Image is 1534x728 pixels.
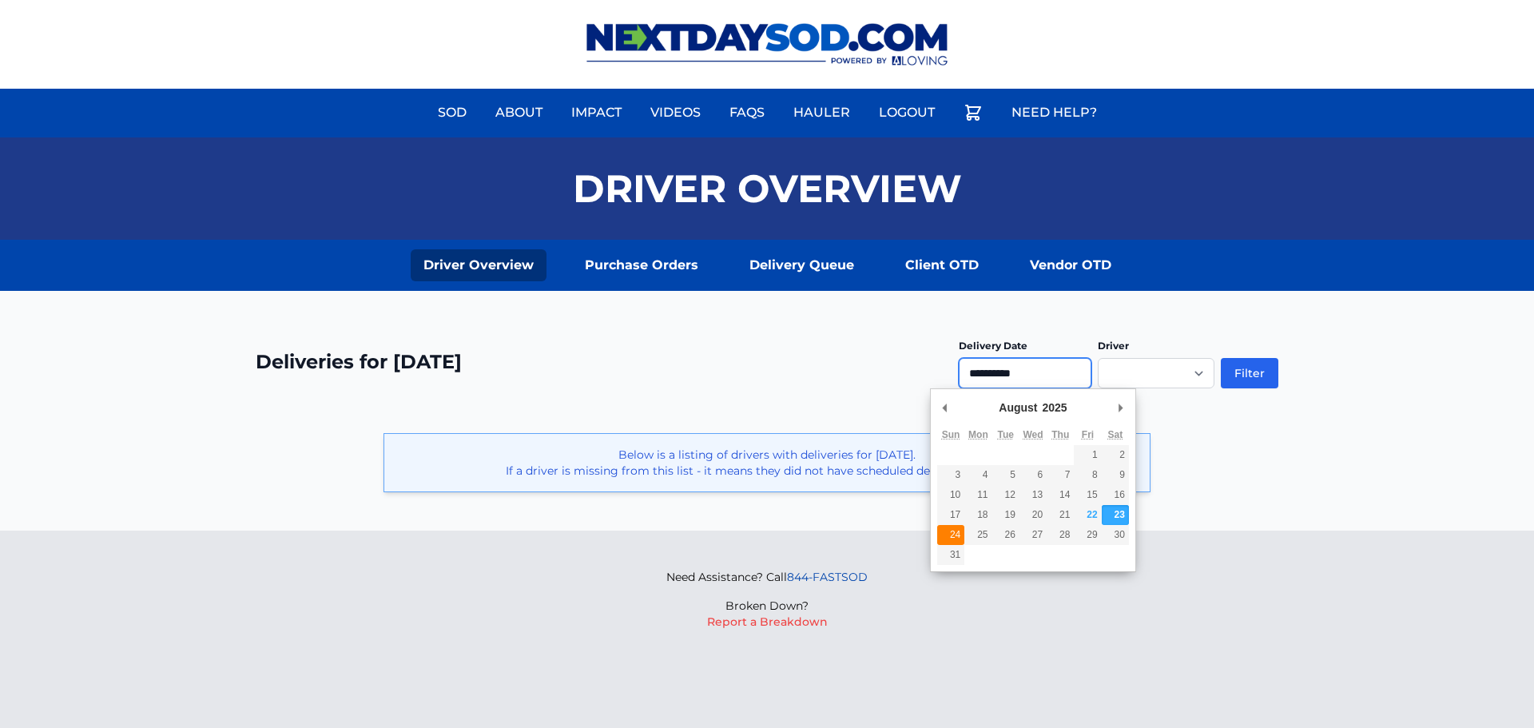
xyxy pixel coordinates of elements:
button: 5 [992,465,1019,485]
button: 24 [937,525,964,545]
button: 23 [1102,505,1129,525]
abbr: Friday [1082,429,1094,440]
button: 3 [937,465,964,485]
button: 15 [1074,485,1101,505]
button: 13 [1019,485,1047,505]
button: 4 [964,465,992,485]
div: August [996,396,1039,420]
button: 28 [1047,525,1074,545]
abbr: Monday [968,429,988,440]
button: 7 [1047,465,1074,485]
button: 29 [1074,525,1101,545]
input: Use the arrow keys to pick a date [959,358,1091,388]
a: 844-FASTSOD [787,570,868,584]
abbr: Tuesday [997,429,1013,440]
button: 17 [937,505,964,525]
abbr: Sunday [942,429,960,440]
div: 2025 [1040,396,1070,420]
a: Hauler [784,93,860,132]
a: FAQs [720,93,774,132]
button: Previous Month [937,396,953,420]
button: 12 [992,485,1019,505]
button: 22 [1074,505,1101,525]
h2: Deliveries for [DATE] [256,349,462,375]
button: 30 [1102,525,1129,545]
label: Delivery Date [959,340,1027,352]
button: Report a Breakdown [707,614,828,630]
p: Need Assistance? Call [666,569,868,585]
button: Next Month [1113,396,1129,420]
a: Purchase Orders [572,249,711,281]
h1: Driver Overview [573,169,962,208]
abbr: Saturday [1107,429,1123,440]
a: Sod [428,93,476,132]
button: 21 [1047,505,1074,525]
a: About [486,93,552,132]
p: Below is a listing of drivers with deliveries for [DATE]. If a driver is missing from this list -... [397,447,1137,479]
a: Delivery Queue [737,249,867,281]
button: 1 [1074,445,1101,465]
a: Logout [869,93,944,132]
button: 6 [1019,465,1047,485]
label: Driver [1098,340,1129,352]
button: 16 [1102,485,1129,505]
button: 8 [1074,465,1101,485]
a: Videos [641,93,710,132]
button: 27 [1019,525,1047,545]
button: 31 [937,545,964,565]
button: 26 [992,525,1019,545]
button: 14 [1047,485,1074,505]
p: Broken Down? [666,598,868,614]
button: 2 [1102,445,1129,465]
a: Need Help? [1002,93,1107,132]
a: Impact [562,93,631,132]
button: 11 [964,485,992,505]
abbr: Thursday [1051,429,1069,440]
button: Filter [1221,358,1278,388]
button: 19 [992,505,1019,525]
a: Vendor OTD [1017,249,1124,281]
button: 20 [1019,505,1047,525]
a: Client OTD [892,249,992,281]
abbr: Wednesday [1023,429,1043,440]
button: 25 [964,525,992,545]
button: 18 [964,505,992,525]
button: 9 [1102,465,1129,485]
button: 10 [937,485,964,505]
a: Driver Overview [411,249,546,281]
